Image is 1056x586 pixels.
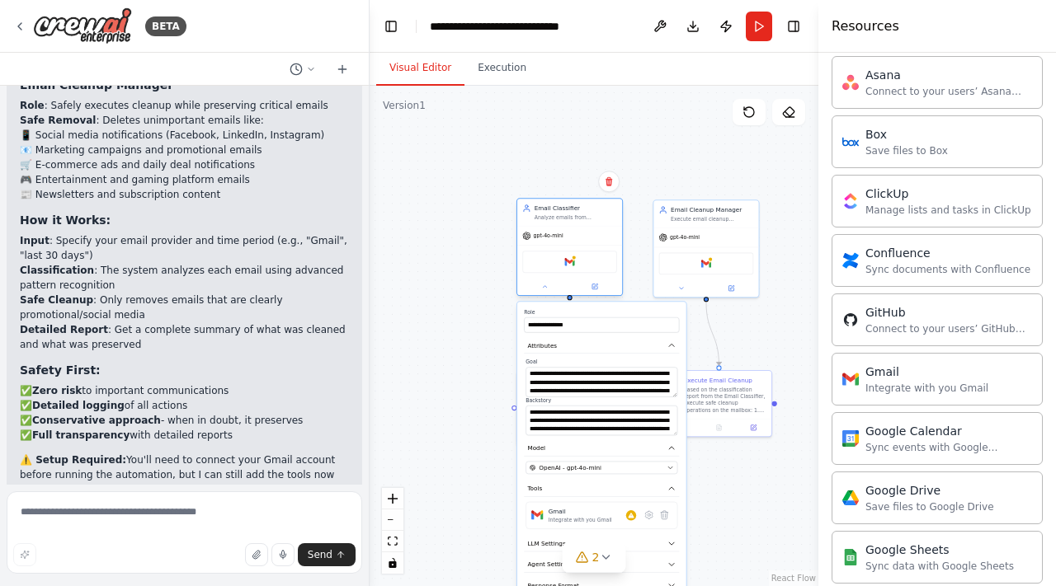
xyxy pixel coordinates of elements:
[842,430,859,447] img: Google Calendar
[865,67,1032,83] div: Asana
[20,100,45,111] strong: Role
[564,257,574,267] img: Gmail
[379,15,403,38] button: Hide left sidebar
[20,452,349,497] p: You'll need to connect your Gmail account before running the automation, but I can still add the ...
[531,509,543,521] img: Gmail
[865,441,1032,454] div: Sync events with Google Calendar
[20,294,93,306] strong: Safe Cleanup
[671,216,753,223] div: Execute email cleanup operations based on classification results from the Email Classifier agent....
[842,549,859,565] img: Google Sheets
[671,206,753,214] div: Email Cleanup Manager
[382,552,403,574] button: toggle interactivity
[549,507,612,515] div: Gmail
[865,560,1014,573] div: Sync data with Google Sheets
[865,185,1031,202] div: ClickUp
[524,440,679,456] button: Model
[32,400,125,411] strong: Detailed logging
[283,59,323,79] button: Switch to previous chat
[832,16,899,36] h4: Resources
[865,500,994,513] div: Save files to Google Drive
[842,252,859,269] img: Confluence
[670,234,700,241] span: gpt-4o-mini
[20,98,349,113] li: : Safely executes cleanup while preserving critical emails
[701,259,711,269] img: Gmail
[33,7,132,45] img: Logo
[702,302,724,365] g: Edge from d94c44c0-2c70-4bd8-9467-87463600c134 to d21eb80f-4682-4606-93f0-29cf7e714303
[524,481,679,496] button: Tools
[865,245,1030,261] div: Confluence
[527,443,545,452] span: Model
[382,488,403,509] button: zoom in
[20,187,349,202] li: 📰 Newsletters and subscription content
[842,193,859,209] img: ClickUp
[526,462,677,475] button: OpenAI - gpt-4o-mini
[842,312,859,328] img: GitHub
[571,282,619,292] button: Open in side panel
[865,85,1032,98] div: Connect to your users’ Asana accounts
[20,383,349,398] li: ✅ to important communications
[32,415,161,426] strong: Conservative approach
[865,144,948,157] div: Save files to Box
[539,463,601,471] span: OpenAI - gpt-4o-mini
[865,423,1032,439] div: Google Calendar
[308,548,332,561] span: Send
[20,322,349,352] li: : Get a complete summary of what was cleaned and what was preserved
[598,171,620,192] button: Delete node
[20,293,349,322] li: : Only removes emails that are clearly promotional/social media
[865,382,988,395] div: Integrate with you Gmail
[526,397,677,404] label: Backstory
[20,128,349,143] li: 📱 Social media notifications (Facebook, LinkedIn, Instagram)
[524,309,679,316] label: Role
[684,376,752,384] div: Execute Email Cleanup
[865,263,1030,276] div: Sync documents with Confluence
[657,507,672,523] button: Delete tool
[20,235,49,246] strong: Input
[20,363,101,377] strong: Safety First:
[534,232,563,239] span: gpt-4o-mini
[865,322,1032,335] div: Connect to your users’ GitHub accounts
[684,387,766,414] div: Based on the classification report from the Email Classifier, execute safe cleanup operations on ...
[298,543,356,566] button: Send
[383,99,426,112] div: Version 1
[20,233,349,263] li: : Specify your email provider and time period (e.g., "Gmail", "last 30 days")
[20,143,349,157] li: 📧 Marketing campaigns and promotional emails
[464,51,540,86] button: Execution
[865,304,1032,321] div: GitHub
[20,265,94,276] strong: Classification
[430,18,613,35] nav: breadcrumb
[865,482,994,499] div: Google Drive
[865,204,1031,217] div: Manage lists and tasks in ClickUp
[271,543,295,566] button: Click to speak your automation idea
[738,423,767,433] button: Open in side panel
[145,16,186,36] div: BETA
[842,371,859,387] img: Gmail
[524,556,679,572] button: Agent Settings
[526,359,677,365] label: Goal
[329,59,356,79] button: Start a new chat
[535,214,617,221] div: Analyze emails from {email_provider} inbox and intelligently classify them as important or unimpo...
[20,172,349,187] li: 🎮 Entertainment and gaming platform emails
[701,423,738,433] button: No output available
[592,549,600,565] span: 2
[842,134,859,150] img: Box
[707,284,755,293] button: Open in side panel
[527,539,565,547] span: LLM Settings
[563,542,626,573] button: 2
[782,15,805,38] button: Hide right sidebar
[653,199,759,298] div: Email Cleanup ManagerExecute email cleanup operations based on classification results from the Em...
[527,485,542,493] span: Tools
[32,429,130,441] strong: Full transparency
[20,428,349,443] li: ✅ with detailed reports
[527,560,571,569] span: Agent Settings
[641,507,657,523] button: Configure tool
[842,74,859,91] img: Asana
[245,543,268,566] button: Upload files
[382,509,403,531] button: zoom out
[382,531,403,552] button: fit view
[20,398,349,413] li: ✅ of all actions
[382,488,403,574] div: React Flow controls
[13,543,36,566] button: Improve this prompt
[20,115,96,126] strong: Safe Removal
[32,385,82,396] strong: Zero risk
[20,413,349,428] li: ✅ - when in doubt, it preserves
